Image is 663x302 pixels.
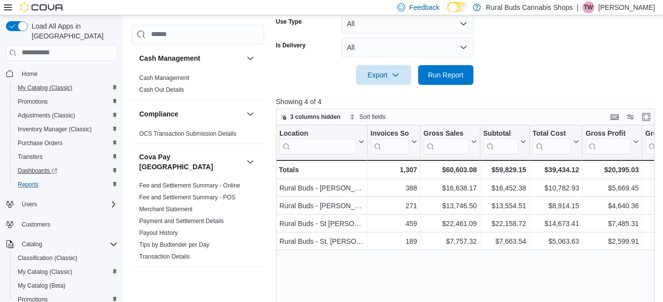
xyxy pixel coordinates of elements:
div: Invoices Sold [370,129,409,138]
span: OCS Transaction Submission Details [139,130,236,138]
div: $2,599.91 [585,235,639,247]
div: Rural Buds - St [PERSON_NAME] [279,218,364,229]
a: Customers [18,219,54,230]
button: Enter fullscreen [640,111,652,123]
a: Purchase Orders [14,137,67,149]
div: Location [279,129,356,154]
div: Cova Pay [GEOGRAPHIC_DATA] [131,180,264,266]
button: Catalog [18,238,46,250]
div: $60,603.08 [424,164,477,176]
button: Reports [10,178,121,191]
div: $7,757.32 [424,235,477,247]
div: $39,434.12 [533,164,579,176]
div: $10,782.93 [533,182,579,194]
span: Run Report [428,70,464,80]
div: $22,461.09 [424,218,477,229]
div: $7,485.31 [585,218,639,229]
a: Tips by Budtender per Day [139,241,209,248]
div: 388 [370,182,417,194]
div: $13,746.50 [424,200,477,212]
a: Dashboards [14,165,61,177]
span: Cash Management [139,74,189,82]
span: Reports [18,181,39,189]
p: [PERSON_NAME] [598,1,655,13]
button: Location [279,129,364,154]
div: 189 [370,235,417,247]
p: | [577,1,579,13]
span: 3 columns hidden [290,113,341,121]
span: Tips by Budtender per Day [139,241,209,249]
div: $13,554.51 [483,200,526,212]
a: Classification (Classic) [14,252,81,264]
button: Transfers [10,150,121,164]
button: My Catalog (Classic) [10,265,121,279]
div: Totals [279,164,364,176]
a: Cash Management [139,75,189,81]
button: My Catalog (Classic) [10,81,121,95]
button: Export [356,65,411,85]
p: Showing 4 of 4 [276,97,659,107]
div: Tianna Wanders [583,1,594,13]
a: Fee and Settlement Summary - Online [139,182,240,189]
button: 3 columns hidden [276,111,345,123]
div: $59,829.15 [483,164,526,176]
div: $16,638.17 [424,182,477,194]
button: Customers [2,217,121,231]
span: Purchase Orders [18,139,63,147]
span: Customers [22,221,50,228]
span: Purchase Orders [14,137,117,149]
span: Payment and Settlement Details [139,217,224,225]
div: Gross Sales [424,129,469,138]
a: Fee and Settlement Summary - POS [139,194,235,201]
a: Reports [14,179,42,190]
button: Compliance [139,109,242,119]
div: $7,663.54 [483,235,526,247]
span: Catalog [18,238,117,250]
button: Run Report [418,65,473,85]
span: Catalog [22,240,42,248]
div: Rural Buds - [PERSON_NAME] [279,182,364,194]
button: Total Cost [533,129,579,154]
a: Transfers [14,151,46,163]
a: Payout History [139,229,178,236]
span: My Catalog (Beta) [14,280,117,292]
button: Users [18,198,41,210]
a: OCS Transaction Submission Details [139,130,236,137]
span: Users [22,200,37,208]
span: Sort fields [359,113,386,121]
button: Sort fields [346,111,390,123]
span: Dashboards [14,165,117,177]
span: Transfers [18,153,42,161]
a: Cash Out Details [139,86,184,93]
button: Compliance [244,108,256,120]
a: Home [18,68,41,80]
div: $20,395.03 [585,164,639,176]
div: 271 [370,200,417,212]
button: Home [2,67,121,81]
span: Dashboards [18,167,57,175]
div: Subtotal [483,129,518,154]
span: TW [584,1,593,13]
span: My Catalog (Classic) [18,84,73,92]
div: Gross Profit [585,129,631,138]
span: Dark Mode [447,12,448,13]
a: Payment and Settlement Details [139,218,224,225]
div: $22,158.72 [483,218,526,229]
a: Inventory Manager (Classic) [14,123,96,135]
button: Purchase Orders [10,136,121,150]
button: All [341,14,473,34]
button: Adjustments (Classic) [10,109,121,122]
a: Adjustments (Classic) [14,110,79,121]
div: 459 [370,218,417,229]
span: Reports [14,179,117,190]
button: Gross Profit [585,129,639,154]
div: Rural Buds - St. [PERSON_NAME] [279,235,364,247]
div: $5,669.45 [585,182,639,194]
div: Compliance [131,128,264,144]
div: $5,063.63 [533,235,579,247]
a: Merchant Statement [139,206,193,213]
span: Inventory Manager (Classic) [14,123,117,135]
p: Rural Buds Cannabis Shops [486,1,573,13]
a: My Catalog (Classic) [14,82,77,94]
